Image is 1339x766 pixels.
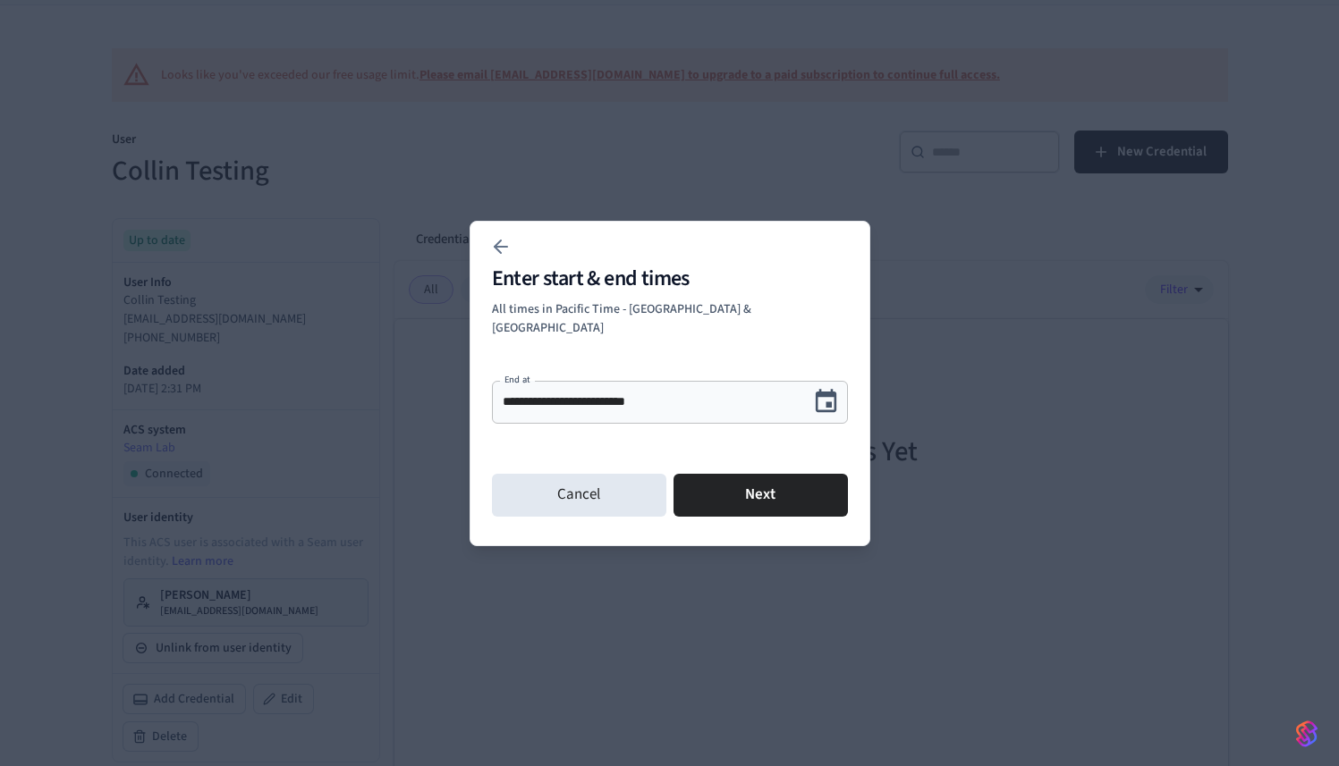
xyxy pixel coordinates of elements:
[504,373,530,386] label: End at
[492,268,848,290] h2: Enter start & end times
[492,300,751,337] span: All times in Pacific Time - [GEOGRAPHIC_DATA] & [GEOGRAPHIC_DATA]
[805,381,847,423] button: Choose date, selected date is Sep 20, 2025
[492,474,666,517] button: Cancel
[674,474,848,517] button: Next
[1296,720,1318,748] img: SeamLogoGradient.69752ec5.svg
